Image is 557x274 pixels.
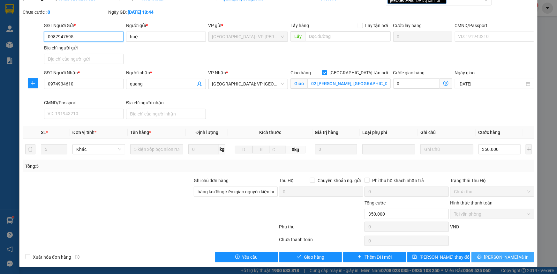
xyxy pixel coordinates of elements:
[212,79,284,89] span: Quảng Ngãi: VP Trường Chinh
[197,81,202,86] span: user-add
[39,25,148,49] span: [PHONE_NUMBER] (7h - 21h)
[19,9,139,16] strong: BIÊN NHẬN VẬN CHUYỂN BẢO AN EXPRESS
[363,22,391,29] span: Lấy tận nơi
[279,252,342,262] button: checkGiao hàng
[290,23,309,28] span: Lấy hàng
[28,78,38,88] button: plus
[252,146,270,153] input: R
[365,254,392,261] span: Thêm ĐH mới
[471,252,534,262] button: printer[PERSON_NAME] và In
[407,252,470,262] button: save[PERSON_NAME] thay đổi
[450,177,534,184] div: Trạng thái Thu Hộ
[393,70,425,75] label: Cước giao hàng
[25,144,35,154] button: delete
[126,69,206,76] div: Người nhận
[365,200,386,205] span: Tổng cước
[419,254,470,261] span: [PERSON_NAME] thay đổi
[327,69,391,76] span: [GEOGRAPHIC_DATA] tận nơi
[72,130,96,135] span: Đơn vị tính
[10,25,148,49] span: CSKH:
[242,254,258,261] span: Yêu cầu
[44,99,124,106] div: CMND/Passport
[393,23,422,28] label: Cước lấy hàng
[286,146,305,153] span: 0kg
[270,146,286,153] input: C
[126,109,206,119] input: Địa chỉ của người nhận
[459,80,525,87] input: Ngày giao
[297,255,301,260] span: check
[307,78,391,89] input: Giao tận nơi
[315,130,339,135] span: Giá trị hàng
[44,54,124,64] input: Địa chỉ của người gửi
[450,224,459,229] span: VND
[48,10,50,15] b: 0
[304,254,324,261] span: Giao hàng
[290,78,307,89] span: Giao
[41,130,46,135] span: SL
[393,78,440,89] input: Cước giao hàng
[484,254,529,261] span: [PERSON_NAME] và In
[126,22,206,29] div: Người gửi
[279,178,294,183] span: Thu Hộ
[412,255,417,260] span: save
[305,31,391,41] input: Dọc đường
[279,236,364,247] div: Chưa thanh toán
[130,144,183,154] input: VD: Bàn, Ghế
[215,252,278,262] button: exclamation-circleYêu cầu
[455,70,475,75] label: Ngày giao
[208,70,226,75] span: VP Nhận
[370,177,426,184] span: Phí thu hộ khách nhận trả
[44,22,124,29] div: SĐT Người Gửi
[478,130,501,135] span: Cước hàng
[279,223,364,234] div: Phụ thu
[454,209,531,219] span: Tại văn phòng
[393,32,452,42] input: Cước lấy hàng
[454,187,531,196] span: Chưa thu
[128,10,154,15] b: [DATE] 13:44
[130,130,151,135] span: Tên hàng
[30,254,74,261] span: Xuất hóa đơn hàng
[450,200,493,205] label: Hình thức thanh toán
[477,255,482,260] span: printer
[358,255,362,260] span: plus
[17,18,140,23] strong: (Công Ty TNHH Chuyển Phát Nhanh Bảo An - MST: 0109597835)
[212,32,284,41] span: Hà Nội : VP Nam Từ Liêm
[315,177,363,184] span: Chuyển khoản ng. gửi
[25,163,215,170] div: Tổng: 5
[76,144,122,154] span: Khác
[108,9,192,16] div: Ngày GD:
[420,144,473,154] input: Ghi Chú
[455,22,534,29] div: CMND/Passport
[290,70,311,75] span: Giao hàng
[196,130,218,135] span: Định lượng
[75,255,79,259] span: info-circle
[28,81,38,86] span: plus
[290,31,305,41] span: Lấy
[208,22,288,29] div: VP gửi
[360,126,418,139] th: Loại phụ phí
[235,146,253,153] input: D
[418,126,476,139] th: Ghi chú
[23,9,107,16] div: Chưa cước :
[194,187,278,197] input: Ghi chú đơn hàng
[343,252,406,262] button: plusThêm ĐH mới
[126,99,206,106] div: Địa chỉ người nhận
[44,44,124,51] div: Địa chỉ người gửi
[259,130,281,135] span: Kích thước
[315,144,358,154] input: 0
[44,69,124,76] div: SĐT Người Nhận
[443,81,448,86] span: dollar-circle
[194,178,229,183] label: Ghi chú đơn hàng
[219,144,225,154] span: kg
[526,144,532,154] button: plus
[235,255,240,260] span: exclamation-circle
